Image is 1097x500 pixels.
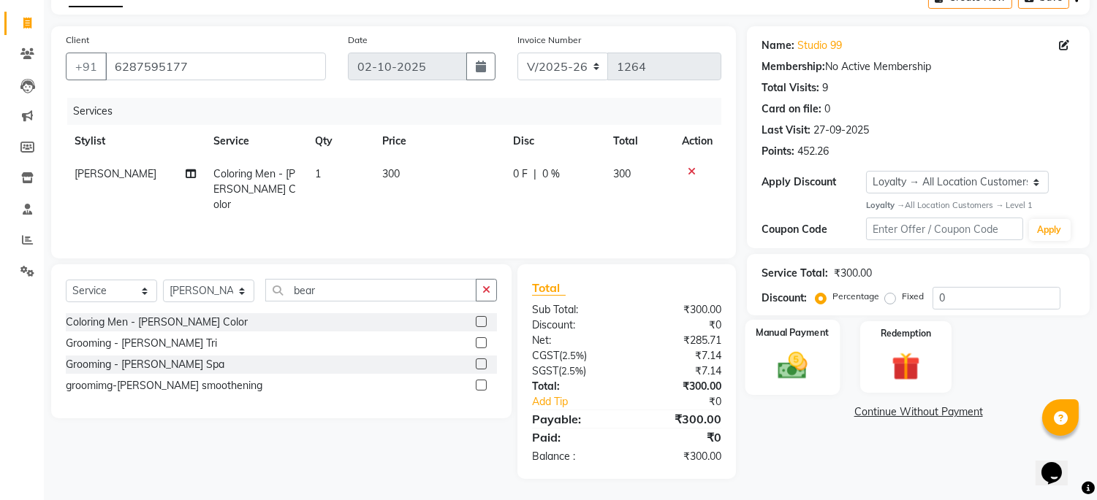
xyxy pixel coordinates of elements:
[373,125,504,158] th: Price
[813,123,869,138] div: 27-09-2025
[66,315,248,330] div: Coloring Men - [PERSON_NAME] Color
[834,266,872,281] div: ₹300.00
[627,318,733,333] div: ₹0
[627,449,733,464] div: ₹300.00
[762,59,1075,74] div: No Active Membership
[627,410,733,428] div: ₹300.00
[66,34,89,47] label: Client
[66,125,205,158] th: Stylist
[627,348,733,364] div: ₹7.14
[762,174,866,190] div: Apply Discount
[561,365,583,377] span: 2.5%
[627,428,733,446] div: ₹0
[797,38,842,53] a: Studio 99
[902,290,924,303] label: Fixed
[645,394,733,409] div: ₹0
[627,333,733,348] div: ₹285.71
[822,80,828,96] div: 9
[521,333,627,348] div: Net:
[214,167,297,211] span: Coloring Men - [PERSON_NAME] Color
[866,218,1022,240] input: Enter Offer / Coupon Code
[562,350,584,361] span: 2.5%
[504,125,604,158] th: Disc
[105,53,326,80] input: Search by Name/Mobile/Email/Code
[762,101,821,117] div: Card on file:
[762,38,794,53] div: Name:
[513,166,528,182] span: 0 F
[348,34,368,47] label: Date
[832,290,879,303] label: Percentage
[306,125,373,158] th: Qty
[532,349,559,362] span: CGST
[205,125,307,158] th: Service
[762,80,819,96] div: Total Visits:
[521,302,627,318] div: Sub Total:
[66,336,217,351] div: Grooming - [PERSON_NAME] Tri
[1036,442,1082,485] iframe: chat widget
[532,364,558,377] span: SGST
[627,379,733,394] div: ₹300.00
[521,428,627,446] div: Paid:
[866,200,905,210] strong: Loyalty →
[824,101,830,117] div: 0
[542,166,560,182] span: 0 %
[532,280,566,296] span: Total
[756,326,830,339] label: Manual Payment
[521,364,627,379] div: ( )
[750,404,1087,420] a: Continue Without Payment
[382,167,400,180] span: 300
[627,364,733,379] div: ₹7.14
[521,318,627,333] div: Discount:
[66,378,262,393] div: groomimg-[PERSON_NAME] smoothening
[762,123,811,138] div: Last Visit:
[762,144,794,159] div: Points:
[521,449,627,464] div: Balance :
[614,167,631,180] span: 300
[797,144,829,159] div: 452.26
[866,199,1075,212] div: All Location Customers → Level 1
[881,327,931,340] label: Redemption
[265,279,477,301] input: Search or Scan
[605,125,674,158] th: Total
[517,34,581,47] label: Invoice Number
[627,302,733,318] div: ₹300.00
[66,357,224,372] div: Grooming - [PERSON_NAME] Spa
[534,166,536,182] span: |
[762,266,828,281] div: Service Total:
[75,167,156,180] span: [PERSON_NAME]
[315,167,321,180] span: 1
[673,125,721,158] th: Action
[762,291,807,306] div: Discount:
[769,348,817,382] img: _cash.svg
[66,53,107,80] button: +91
[883,349,929,385] img: _gift.svg
[521,379,627,394] div: Total:
[521,348,627,364] div: ( )
[521,394,645,409] a: Add Tip
[762,59,825,74] div: Membership:
[762,222,866,237] div: Coupon Code
[67,98,732,125] div: Services
[1029,219,1071,241] button: Apply
[521,410,627,428] div: Payable:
